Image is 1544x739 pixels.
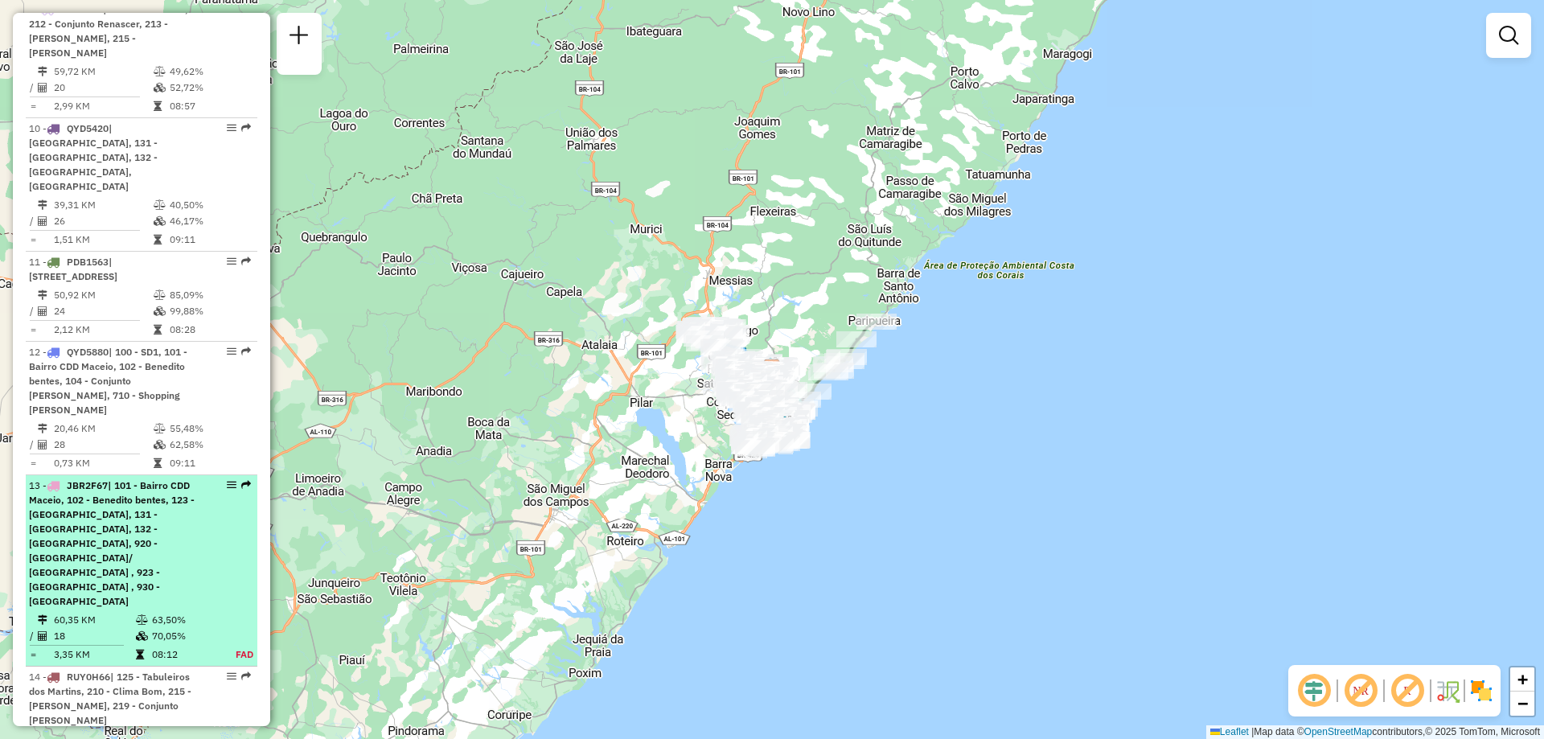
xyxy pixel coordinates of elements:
i: Distância Total [38,67,47,76]
img: FAD CDD Maceio [762,358,782,379]
td: 55,48% [169,421,250,437]
i: % de utilização da cubagem [154,306,166,316]
td: = [29,98,37,114]
span: | [1251,726,1254,737]
em: Opções [227,257,236,266]
span: QYD5420 [67,122,109,134]
i: Distância Total [38,424,47,433]
td: 1,51 KM [53,232,153,248]
td: 08:57 [169,98,250,114]
i: % de utilização do peso [154,200,166,210]
span: RUY0H66 [67,671,110,683]
td: 18 [53,628,135,644]
td: 28 [53,437,153,453]
span: − [1517,693,1528,713]
td: 60,35 KM [53,612,135,628]
i: % de utilização da cubagem [154,83,166,92]
i: Tempo total em rota [154,101,162,111]
span: 9 - [29,3,188,59]
span: | 100 - SD1, 101 - Bairro CDD Maceio, 102 - Benedito bentes, 104 - Conjunto [PERSON_NAME], 710 - ... [29,346,187,416]
span: | [GEOGRAPHIC_DATA], 131 - [GEOGRAPHIC_DATA], 132 - [GEOGRAPHIC_DATA], [GEOGRAPHIC_DATA] [29,122,158,192]
i: % de utilização da cubagem [154,440,166,450]
td: 62,58% [169,437,250,453]
td: 39,31 KM [53,197,153,213]
em: Rota exportada [241,480,251,490]
img: 303 UDC Full Litoral [774,415,795,436]
i: % de utilização do peso [154,67,166,76]
img: Fluxo de ruas [1435,678,1460,704]
i: Tempo total em rota [136,650,144,659]
span: Ocultar deslocamento [1295,671,1333,710]
a: Nova sessão e pesquisa [283,19,315,55]
img: CDD Maceio [762,359,782,380]
td: 09:11 [169,455,250,471]
td: 26 [53,213,153,229]
span: DOT6640 [61,3,103,15]
i: Total de Atividades [38,440,47,450]
a: Zoom out [1510,692,1534,716]
i: Distância Total [38,200,47,210]
span: | 101 - Bairro CDD Maceio, 102 - Benedito bentes, 123 - [GEOGRAPHIC_DATA], 131 - [GEOGRAPHIC_DATA... [29,479,195,607]
i: Total de Atividades [38,306,47,316]
td: 08:12 [151,647,218,663]
i: % de utilização da cubagem [154,216,166,226]
td: 85,09% [169,287,250,303]
td: 08:28 [169,322,250,338]
td: / [29,213,37,229]
td: 46,17% [169,213,250,229]
i: Tempo total em rota [154,325,162,335]
span: JBR2F67 [67,479,108,491]
em: Opções [227,123,236,133]
i: Distância Total [38,290,47,300]
i: % de utilização do peso [154,424,166,433]
span: PDB1563 [67,256,109,268]
td: 52,72% [169,80,250,96]
span: QYD5880 [67,346,109,358]
span: | 125 - Tabuleiros dos Martins, 210 - Clima Bom, 215 - [PERSON_NAME], 219 - Conjunto [PERSON_NAME] [29,671,191,726]
span: 14 - [29,671,191,726]
td: = [29,232,37,248]
td: 70,05% [151,628,218,644]
span: 11 - [29,256,117,282]
em: Rota exportada [241,257,251,266]
em: Rota exportada [241,123,251,133]
td: 20,46 KM [53,421,153,437]
td: 99,88% [169,303,250,319]
td: FAD [218,647,254,663]
td: 20 [53,80,153,96]
i: % de utilização da cubagem [136,631,148,641]
td: 3,35 KM [53,647,135,663]
td: 0,73 KM [53,455,153,471]
i: % de utilização do peso [136,615,148,625]
i: Total de Atividades [38,83,47,92]
span: Exibir NR [1341,671,1380,710]
td: 40,50% [169,197,250,213]
td: 2,99 KM [53,98,153,114]
em: Rota exportada [241,347,251,356]
i: Distância Total [38,615,47,625]
em: Opções [227,480,236,490]
td: = [29,322,37,338]
i: Total de Atividades [38,631,47,641]
td: 2,12 KM [53,322,153,338]
span: 12 - [29,346,187,416]
em: Opções [227,347,236,356]
td: 24 [53,303,153,319]
td: 59,72 KM [53,64,153,80]
span: + [1517,669,1528,689]
td: 49,62% [169,64,250,80]
img: Exibir/Ocultar setores [1468,678,1494,704]
img: UDC zumpy [760,356,781,377]
span: | [STREET_ADDRESS] [29,256,117,282]
i: Total de Atividades [38,216,47,226]
td: / [29,80,37,96]
span: Exibir rótulo [1388,671,1427,710]
span: 10 - [29,122,158,192]
em: Opções [227,671,236,681]
td: 63,50% [151,612,218,628]
i: Tempo total em rota [154,235,162,244]
td: / [29,628,37,644]
td: 50,92 KM [53,287,153,303]
span: | 210 - Clima Bom, 212 - Conjunto Renascer, 213 - [PERSON_NAME], 215 - [PERSON_NAME] [29,3,188,59]
div: Map data © contributors,© 2025 TomTom, Microsoft [1206,725,1544,739]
